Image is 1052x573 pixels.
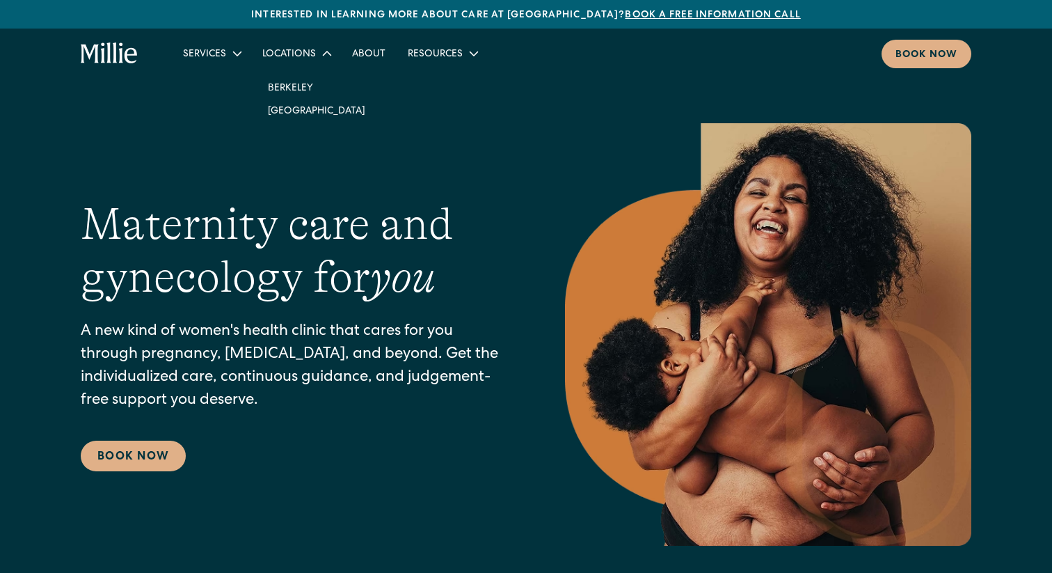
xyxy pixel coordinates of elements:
a: Book Now [81,441,186,471]
div: Services [183,47,226,62]
nav: Locations [251,65,382,133]
em: you [370,252,436,302]
img: Smiling mother with her baby in arms, celebrating body positivity and the nurturing bond of postp... [565,123,971,546]
div: Resources [408,47,463,62]
a: Book a free information call [625,10,800,20]
a: Berkeley [257,76,376,99]
a: Book now [882,40,971,68]
a: home [81,42,138,65]
h1: Maternity care and gynecology for [81,198,509,305]
div: Locations [251,42,341,65]
div: Services [172,42,251,65]
a: About [341,42,397,65]
p: A new kind of women's health clinic that cares for you through pregnancy, [MEDICAL_DATA], and bey... [81,321,509,413]
div: Resources [397,42,488,65]
div: Book now [895,48,957,63]
a: [GEOGRAPHIC_DATA] [257,99,376,122]
div: Locations [262,47,316,62]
